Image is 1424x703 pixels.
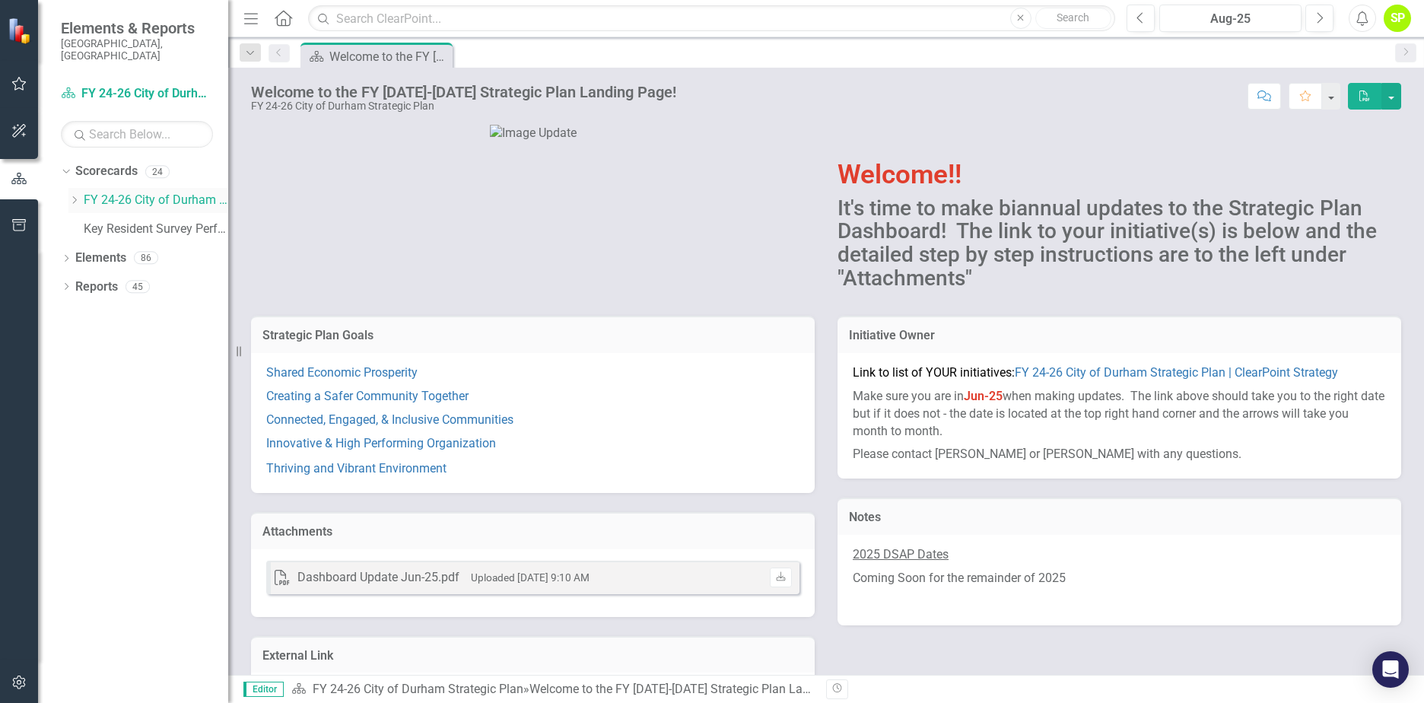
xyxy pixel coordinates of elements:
[1035,8,1111,29] button: Search
[297,569,459,587] div: Dashboard Update Jun-25.pdf
[262,649,803,663] h3: External Link
[853,385,1386,444] p: Make sure you are in when making updates. The link above should take you to the right date but if...
[251,84,676,100] div: Welcome to the FY [DATE]-[DATE] Strategic Plan Landing Page!
[471,571,590,584] small: Uploaded [DATE] 9:10 AM
[75,163,138,180] a: Scorecards
[1015,365,1338,380] a: FY 24-26 City of Durham Strategic Plan | ClearPoint Strategy
[1372,651,1409,688] div: Open Intercom Messenger
[490,125,577,142] img: Image Update
[84,221,228,238] a: Key Resident Survey Performance Scorecard
[964,389,1003,403] strong: Jun-25
[75,278,118,296] a: Reports
[838,159,962,190] span: Welcome!!
[243,682,284,697] span: Editor
[266,412,513,427] a: Connected, Engaged, & Inclusive Communities
[329,47,449,66] div: Welcome to the FY [DATE]-[DATE] Strategic Plan Landing Page!
[849,329,1390,342] h3: Initiative Owner
[838,197,1401,291] h2: It's time to make biannual updates to the Strategic Plan Dashboard! The link to your initiative(s...
[313,682,523,696] a: FY 24-26 City of Durham Strategic Plan
[849,511,1390,524] h3: Notes
[529,682,866,696] div: Welcome to the FY [DATE]-[DATE] Strategic Plan Landing Page!
[266,365,418,380] a: Shared Economic Prosperity
[61,37,213,62] small: [GEOGRAPHIC_DATA], [GEOGRAPHIC_DATA]
[266,436,496,450] a: Innovative & High Performing Organization
[853,567,1386,590] p: Coming Soon for the remainder of 2025
[8,17,34,44] img: ClearPoint Strategy
[853,365,1338,380] span: Link to list of YOUR initiatives:
[251,100,676,112] div: FY 24-26 City of Durham Strategic Plan
[266,461,447,476] a: Thriving and Vibrant Environment
[1159,5,1302,32] button: Aug-25
[266,389,469,403] a: Creating a Safer Community Together
[126,280,150,293] div: 45
[1384,5,1411,32] button: SP
[61,85,213,103] a: FY 24-26 City of Durham Strategic Plan
[262,525,803,539] h3: Attachments
[61,19,213,37] span: Elements & Reports
[853,547,949,561] u: 2025 DSAP Dates
[291,681,815,698] div: »
[134,252,158,265] div: 86
[145,165,170,178] div: 24
[75,250,126,267] a: Elements
[853,443,1386,463] p: Please contact [PERSON_NAME] or [PERSON_NAME] with any questions.
[1165,10,1296,28] div: Aug-25
[1057,11,1089,24] span: Search
[84,192,228,209] a: FY 24-26 City of Durham Strategic Plan
[61,121,213,148] input: Search Below...
[308,5,1115,32] input: Search ClearPoint...
[262,329,803,342] h3: Strategic Plan Goals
